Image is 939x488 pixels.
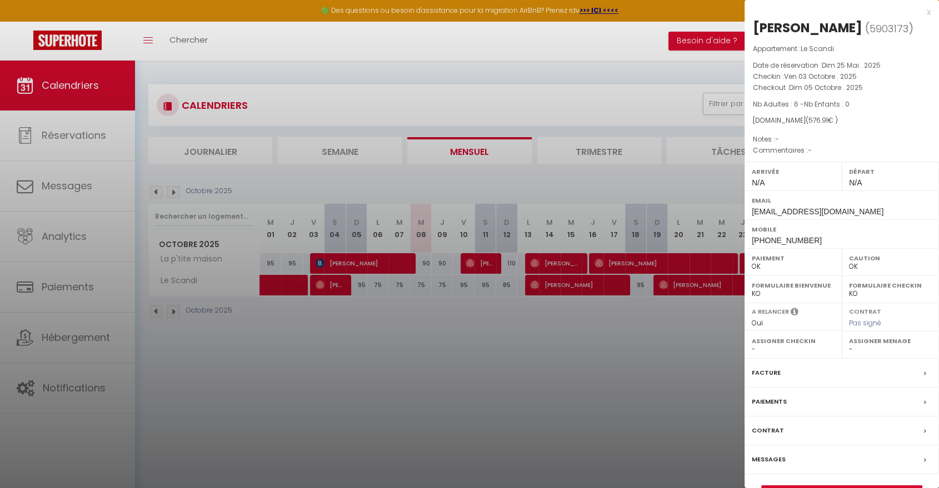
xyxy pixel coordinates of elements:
label: Contrat [849,307,881,314]
label: Formulaire Bienvenue [752,280,835,291]
label: Contrat [752,425,784,436]
label: Assigner Checkin [752,335,835,346]
span: ( € ) [806,115,838,125]
label: Messages [752,454,786,465]
p: Notes : [753,134,931,145]
label: Facture [752,367,781,379]
span: Pas signé [849,318,881,328]
span: ( ) [865,21,913,36]
span: 5903173 [870,22,908,36]
span: Nb Enfants : 0 [804,99,850,109]
div: [DOMAIN_NAME] [753,115,931,126]
i: Sélectionner OUI si vous souhaiter envoyer les séquences de messages post-checkout [791,307,798,319]
span: N/A [752,178,765,187]
label: Email [752,195,932,206]
label: Assigner Menage [849,335,932,346]
label: Mobile [752,224,932,235]
div: x [745,6,931,19]
span: Nb Adultes : 6 - [753,99,850,109]
label: Paiements [752,396,787,407]
span: [PHONE_NUMBER] [752,236,822,245]
span: [EMAIL_ADDRESS][DOMAIN_NAME] [752,207,883,216]
label: A relancer [752,307,789,316]
span: Dim 25 Mai . 2025 [822,61,881,70]
label: Formulaire Checkin [849,280,932,291]
span: 576.91 [808,115,828,125]
label: Départ [849,166,932,177]
label: Caution [849,253,932,264]
p: Date de réservation : [753,60,931,71]
span: - [775,134,779,144]
span: - [808,145,812,155]
span: Le Scandi [801,44,834,53]
div: [PERSON_NAME] [753,19,862,37]
p: Checkout : [753,82,931,93]
span: Dim 05 Octobre . 2025 [789,83,863,92]
span: Ven 03 Octobre . 2025 [784,72,857,81]
p: Commentaires : [753,145,931,156]
span: N/A [849,178,862,187]
p: Checkin : [753,71,931,82]
p: Appartement : [753,43,931,54]
label: Arrivée [752,166,835,177]
label: Paiement [752,253,835,264]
